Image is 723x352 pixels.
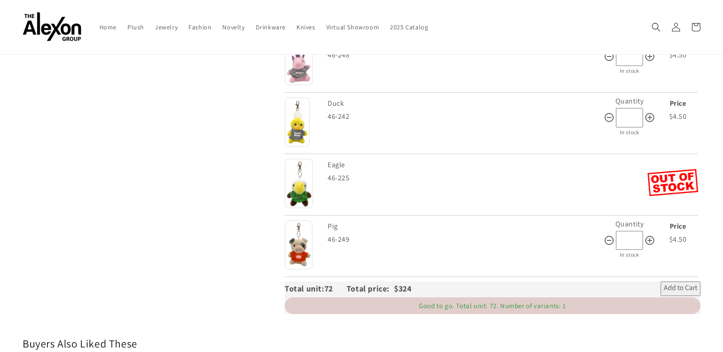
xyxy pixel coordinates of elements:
span: 2025 Catalog [390,23,428,31]
label: Quantity [615,96,644,106]
summary: Search [646,17,666,37]
span: 72 [324,283,347,294]
a: Home [94,18,122,37]
div: 46-248 [328,49,604,62]
div: In stock [604,250,655,260]
button: Add to Cart [661,282,700,296]
span: $4.50 [669,235,687,244]
div: Pig [328,220,601,233]
span: Knives [296,23,315,31]
div: Price [657,97,698,110]
span: Good to go. Total unit: 72. Number of variants: 1 [419,301,566,310]
span: $324 [394,283,411,294]
span: Jewelry [155,23,178,31]
div: 46-249 [328,233,604,246]
span: Fashion [188,23,211,31]
span: $4.50 [669,50,687,60]
div: Eagle [328,159,645,172]
span: Drinkware [256,23,286,31]
h2: Buyers Also Liked These [23,337,700,351]
a: 2025 Catalog [385,18,433,37]
img: Pig [285,220,313,270]
a: Drinkware [250,18,291,37]
a: Novelty [217,18,250,37]
a: Knives [291,18,321,37]
span: Novelty [222,23,244,31]
span: Virtual Showroom [326,23,380,31]
a: Fashion [183,18,217,37]
a: Plush [122,18,150,37]
img: Unicorn [285,36,313,85]
div: In stock [604,127,655,137]
div: Duck [328,97,601,110]
img: The Alexon Group [23,13,81,42]
div: In stock [604,66,655,76]
span: Home [99,23,117,31]
span: $4.50 [669,112,687,121]
span: Add to Cart [664,283,697,294]
label: Quantity [615,219,644,229]
a: Virtual Showroom [321,18,385,37]
div: Total unit: Total price: [285,282,394,296]
div: 46-242 [328,110,604,123]
img: Out of Stock Eagle [648,169,698,196]
span: Plush [127,23,144,31]
img: Eagle [285,159,313,208]
a: Jewelry [150,18,183,37]
img: Duck [285,97,310,147]
div: 46-225 [328,172,648,185]
div: Price [657,220,698,233]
